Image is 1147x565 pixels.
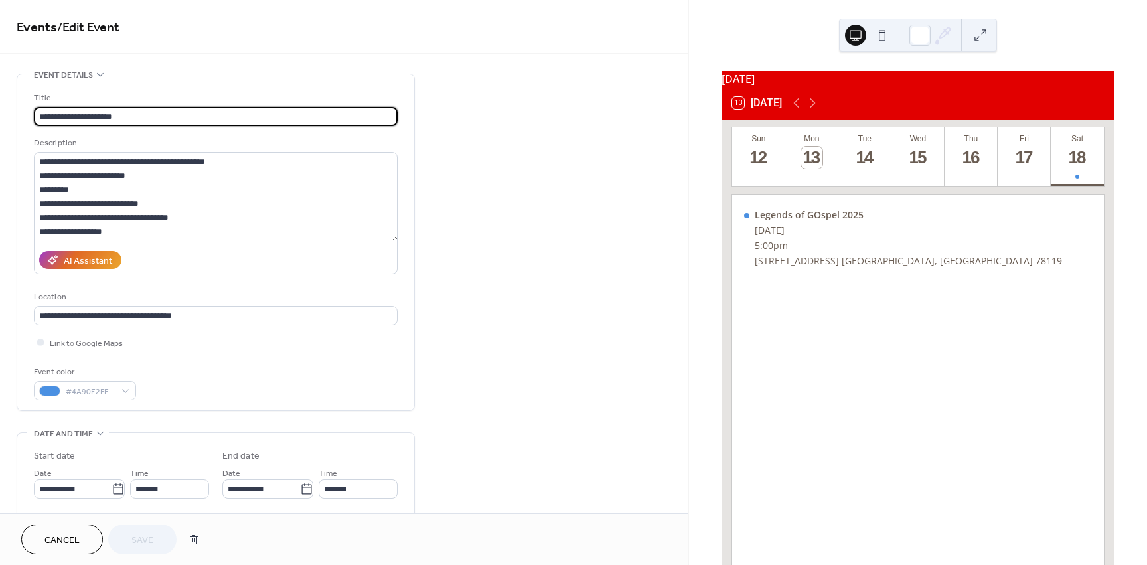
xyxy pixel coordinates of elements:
[34,68,93,82] span: Event details
[755,224,1062,236] div: [DATE]
[748,147,770,169] div: 12
[732,127,785,186] button: Sun12
[1002,134,1047,143] div: Fri
[319,467,337,481] span: Time
[39,251,121,269] button: AI Assistant
[838,127,891,186] button: Tue14
[17,15,57,40] a: Events
[960,147,982,169] div: 16
[722,71,1114,87] div: [DATE]
[64,254,112,268] div: AI Assistant
[854,147,876,169] div: 14
[755,239,1062,252] div: 5:00pm
[50,337,123,351] span: Link to Google Maps
[34,365,133,379] div: Event color
[34,449,75,463] div: Start date
[222,467,240,481] span: Date
[727,94,787,112] button: 13[DATE]
[842,134,887,143] div: Tue
[755,208,1062,221] div: Legends of GOspel 2025
[1055,134,1100,143] div: Sat
[21,525,103,554] button: Cancel
[945,127,998,186] button: Thu16
[222,449,260,463] div: End date
[907,147,929,169] div: 15
[34,467,52,481] span: Date
[34,290,395,304] div: Location
[891,127,945,186] button: Wed15
[1051,127,1104,186] button: Sat18
[66,385,115,399] span: #4A90E2FF
[34,136,395,150] div: Description
[130,467,149,481] span: Time
[895,134,941,143] div: Wed
[44,534,80,548] span: Cancel
[785,127,838,186] button: Mon13
[34,427,93,441] span: Date and time
[755,254,1062,267] a: [STREET_ADDRESS] [GEOGRAPHIC_DATA], [GEOGRAPHIC_DATA] 78119
[736,134,781,143] div: Sun
[998,127,1051,186] button: Fri17
[57,15,119,40] span: / Edit Event
[1067,147,1089,169] div: 18
[789,134,834,143] div: Mon
[1014,147,1035,169] div: 17
[34,91,395,105] div: Title
[801,147,823,169] div: 13
[949,134,994,143] div: Thu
